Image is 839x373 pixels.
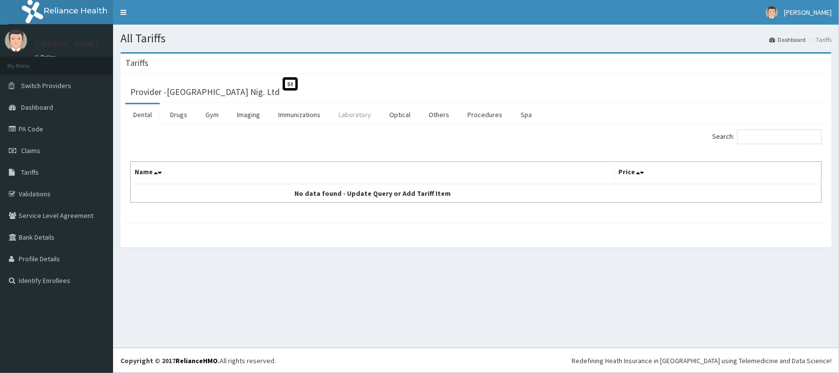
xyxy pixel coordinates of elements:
[125,104,160,125] a: Dental
[175,356,218,365] a: RelianceHMO
[162,104,195,125] a: Drugs
[229,104,268,125] a: Imaging
[34,40,99,49] p: [PERSON_NAME]
[34,54,58,61] a: Online
[513,104,540,125] a: Spa
[21,146,40,155] span: Claims
[21,103,53,112] span: Dashboard
[807,35,832,44] li: Tariffs
[766,6,778,19] img: User Image
[712,129,822,144] label: Search:
[283,77,298,91] span: St
[21,81,71,90] span: Switch Providers
[572,356,832,366] div: Redefining Heath Insurance in [GEOGRAPHIC_DATA] using Telemedicine and Data Science!
[198,104,227,125] a: Gym
[5,30,27,52] img: User Image
[270,104,328,125] a: Immunizations
[125,59,148,67] h3: Tariffs
[381,104,418,125] a: Optical
[614,162,822,185] th: Price
[331,104,379,125] a: Laboratory
[784,8,832,17] span: [PERSON_NAME]
[21,168,39,177] span: Tariffs
[113,348,839,373] footer: All rights reserved.
[120,356,220,365] strong: Copyright © 2017 .
[131,162,614,185] th: Name
[737,129,822,144] input: Search:
[421,104,457,125] a: Others
[460,104,510,125] a: Procedures
[120,32,832,45] h1: All Tariffs
[769,35,806,44] a: Dashboard
[130,88,280,96] h3: Provider - [GEOGRAPHIC_DATA] Nig. Ltd
[131,184,614,203] td: No data found - Update Query or Add Tariff Item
